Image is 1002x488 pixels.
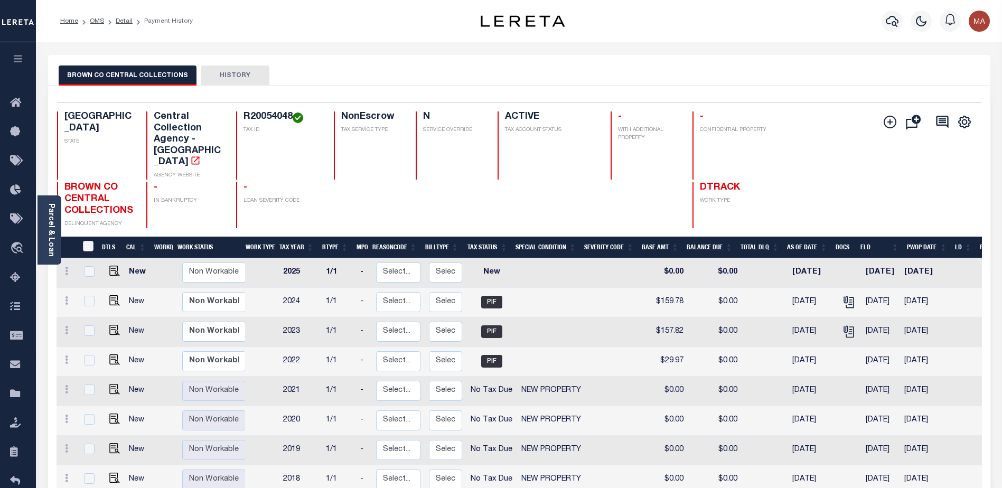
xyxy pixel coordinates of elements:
[736,237,783,258] th: Total DLQ: activate to sort column ascending
[322,288,356,317] td: 1/1
[521,475,581,483] span: NEW PROPERTY
[688,406,742,436] td: $0.00
[116,18,133,24] a: Detail
[133,16,193,26] li: Payment History
[64,111,134,134] h4: [GEOGRAPHIC_DATA]
[788,288,836,317] td: [DATE]
[241,237,275,258] th: Work Type
[322,347,356,377] td: 1/1
[861,258,900,288] td: [DATE]
[481,296,502,308] span: PIF
[505,111,598,123] h4: ACTIVE
[969,11,990,32] img: svg+xml;base64,PHN2ZyB4bWxucz0iaHR0cDovL3d3dy53My5vcmcvMjAwMC9zdmciIHBvaW50ZXItZXZlbnRzPSJub25lIi...
[643,377,688,406] td: $0.00
[201,65,269,86] button: HISTORY
[244,111,321,123] h4: R20054048
[700,112,704,121] span: -
[481,325,502,338] span: PIF
[900,347,948,377] td: [DATE]
[368,237,421,258] th: ReasonCode: activate to sort column ascending
[279,406,322,436] td: 2020
[788,406,836,436] td: [DATE]
[423,111,485,123] h4: N
[64,220,134,228] p: DELINQUENT AGENCY
[466,406,517,436] td: No Tax Due
[643,406,688,436] td: $0.00
[466,258,517,288] td: New
[244,126,321,134] p: TAX ID
[356,317,372,347] td: -
[125,288,154,317] td: New
[64,138,134,146] p: STATE
[244,197,321,205] p: LOAN SEVERITY CODE
[60,18,78,24] a: Home
[580,237,638,258] th: Severity Code: activate to sort column ascending
[688,436,742,465] td: $0.00
[279,436,322,465] td: 2019
[47,203,54,257] a: Parcel & Loan
[861,436,900,465] td: [DATE]
[682,237,736,258] th: Balance Due: activate to sort column ascending
[356,288,372,317] td: -
[154,111,223,168] h4: Central Collection Agency - [GEOGRAPHIC_DATA]
[173,237,245,258] th: Work Status
[481,355,502,368] span: PIF
[861,288,900,317] td: [DATE]
[122,237,150,258] th: CAL: activate to sort column ascending
[643,436,688,465] td: $0.00
[125,436,154,465] td: New
[481,15,565,27] img: logo-dark.svg
[688,317,742,347] td: $0.00
[788,258,836,288] td: [DATE]
[125,258,154,288] td: New
[322,436,356,465] td: 1/1
[700,197,770,205] p: WORK TYPE
[511,237,580,258] th: Special Condition: activate to sort column ascending
[275,237,318,258] th: Tax Year: activate to sort column ascending
[521,416,581,424] span: NEW PROPERTY
[856,237,903,258] th: ELD: activate to sort column ascending
[505,126,598,134] p: TAX ACCOUNT STATUS
[279,317,322,347] td: 2023
[125,406,154,436] td: New
[618,112,622,121] span: -
[861,347,900,377] td: [DATE]
[90,18,104,24] a: OMS
[279,258,322,288] td: 2025
[57,237,77,258] th: &nbsp;&nbsp;&nbsp;&nbsp;&nbsp;&nbsp;&nbsp;&nbsp;&nbsp;&nbsp;
[318,237,352,258] th: RType: activate to sort column ascending
[322,258,356,288] td: 1/1
[279,377,322,406] td: 2021
[643,288,688,317] td: $159.78
[125,317,154,347] td: New
[341,111,403,123] h4: NonEscrow
[244,183,247,192] span: -
[463,237,512,258] th: Tax Status: activate to sort column ascending
[279,288,322,317] td: 2024
[951,237,976,258] th: LD: activate to sort column ascending
[77,237,98,258] th: &nbsp;
[10,242,27,256] i: travel_explore
[900,406,948,436] td: [DATE]
[643,258,688,288] td: $0.00
[421,237,463,258] th: BillType: activate to sort column ascending
[154,183,157,192] span: -
[900,436,948,465] td: [DATE]
[788,347,836,377] td: [DATE]
[900,258,948,288] td: [DATE]
[125,347,154,377] td: New
[322,406,356,436] td: 1/1
[861,406,900,436] td: [DATE]
[521,387,581,394] span: NEW PROPERTY
[423,126,485,134] p: SERVICE OVERRIDE
[356,436,372,465] td: -
[783,237,831,258] th: As of Date: activate to sort column ascending
[831,237,856,258] th: Docs
[279,347,322,377] td: 2022
[125,377,154,406] td: New
[352,237,368,258] th: MPO
[903,237,951,258] th: PWOP Date: activate to sort column ascending
[688,288,742,317] td: $0.00
[150,237,173,258] th: WorkQ
[861,377,900,406] td: [DATE]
